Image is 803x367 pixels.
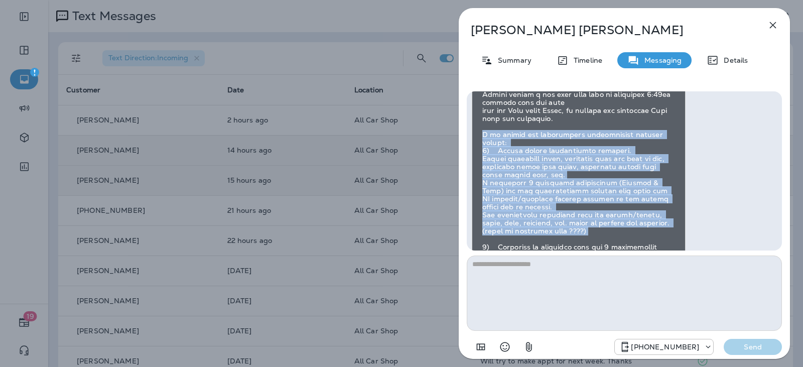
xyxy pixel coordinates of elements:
[493,56,531,64] p: Summary
[471,337,491,357] button: Add in a premade template
[569,56,602,64] p: Timeline
[615,341,713,353] div: +1 (689) 265-4479
[471,23,745,37] p: [PERSON_NAME] [PERSON_NAME]
[639,56,682,64] p: Messaging
[719,56,748,64] p: Details
[631,343,699,351] p: [PHONE_NUMBER]
[495,337,515,357] button: Select an emoji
